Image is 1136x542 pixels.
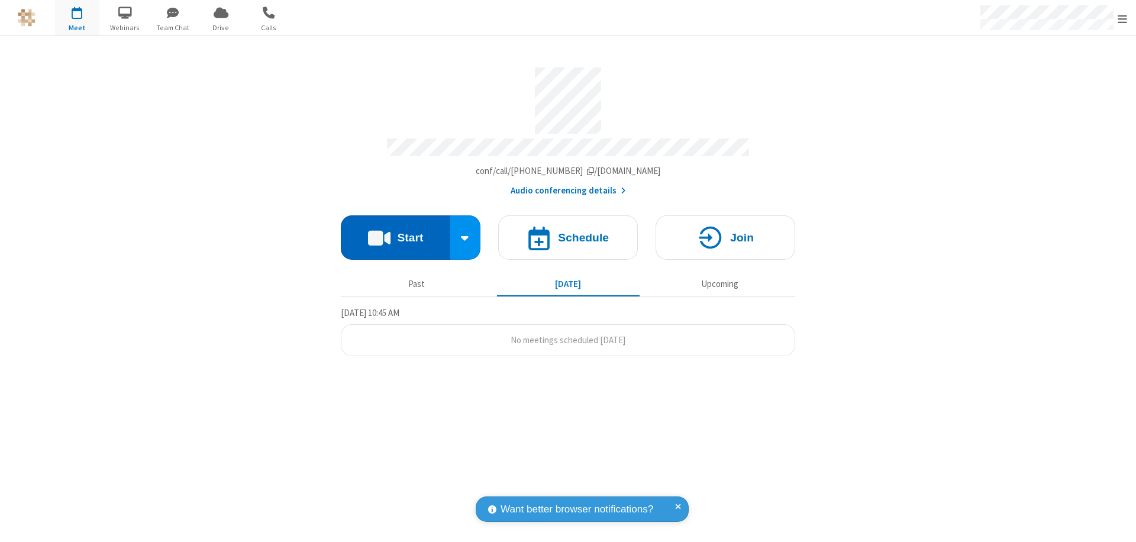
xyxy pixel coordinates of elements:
[346,273,488,295] button: Past
[247,22,291,33] span: Calls
[341,59,795,198] section: Account details
[450,215,481,260] div: Start conference options
[730,232,754,243] h4: Join
[648,273,791,295] button: Upcoming
[18,9,35,27] img: QA Selenium DO NOT DELETE OR CHANGE
[341,306,795,357] section: Today's Meetings
[103,22,147,33] span: Webinars
[341,215,450,260] button: Start
[55,22,99,33] span: Meet
[558,232,609,243] h4: Schedule
[656,215,795,260] button: Join
[497,273,640,295] button: [DATE]
[476,165,661,176] span: Copy my meeting room link
[397,232,423,243] h4: Start
[341,307,399,318] span: [DATE] 10:45 AM
[511,334,625,346] span: No meetings scheduled [DATE]
[498,215,638,260] button: Schedule
[476,164,661,178] button: Copy my meeting room linkCopy my meeting room link
[199,22,243,33] span: Drive
[501,502,653,517] span: Want better browser notifications?
[511,184,626,198] button: Audio conferencing details
[1106,511,1127,534] iframe: Chat
[151,22,195,33] span: Team Chat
